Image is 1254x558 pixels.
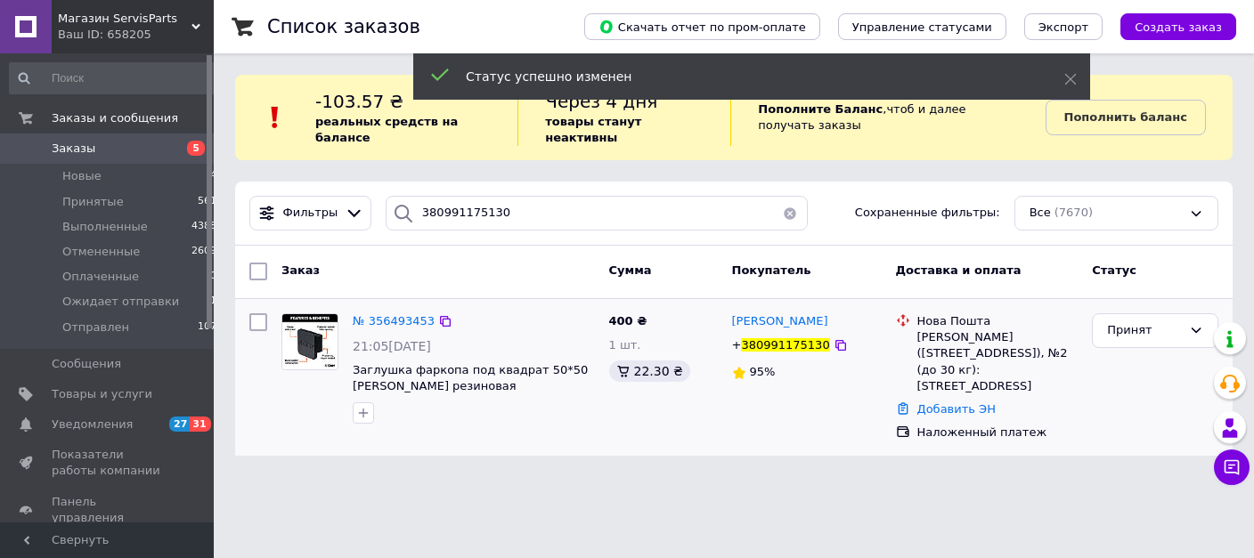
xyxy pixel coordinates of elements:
span: 27 [169,416,190,432]
span: 1 шт. [609,338,641,352]
div: Наложенный платеж [917,425,1079,441]
span: Выполненные [62,219,148,235]
span: Магазин ServisParts [58,11,191,27]
button: Скачать отчет по пром-оплате [584,13,820,40]
span: Принятые [62,194,124,210]
span: Заказ [281,263,320,277]
span: 95% [750,365,776,378]
div: Статус успешно изменен [466,68,1020,85]
span: Статус [1092,263,1136,277]
span: Заказы [52,141,95,157]
span: (7670) [1054,206,1093,219]
span: Показатели работы компании [52,447,165,479]
span: 21:05[DATE] [353,339,431,353]
span: Оплаченные [62,269,139,285]
h1: Список заказов [267,16,420,37]
a: Пополнить баланс [1046,100,1206,135]
a: Заглушка фаркопа под квадрат 50*50 [PERSON_NAME] резиновая [353,363,588,393]
input: Поиск по номеру заказа, ФИО покупателя, номеру телефона, Email, номеру накладной [386,196,809,230]
b: товары станут неактивны [545,115,641,144]
div: , чтоб и далее получать заказы [730,89,1045,146]
span: 2609 [191,244,216,260]
img: Фото товару [282,314,338,369]
span: Фильтры [283,205,338,222]
span: Уведомления [52,416,133,433]
span: 4 [210,168,216,184]
span: 1 [210,294,216,310]
span: 107 [198,319,216,336]
span: 400 ₴ [609,314,647,328]
span: Скачать отчет по пром-оплате [598,19,806,35]
input: Поиск [9,62,218,94]
span: + [732,338,742,352]
span: Все [1030,205,1051,222]
button: Чат с покупателем [1214,449,1250,485]
a: Добавить ЭН [917,402,996,416]
span: Создать заказ [1135,20,1222,34]
div: Принят [1107,321,1182,340]
span: Ожидает отправки [62,294,179,310]
div: Нова Пошта [917,313,1079,329]
b: Пополнить баланс [1064,110,1187,124]
span: 4388 [191,219,216,235]
div: [PERSON_NAME] ([STREET_ADDRESS]), №2 (до 30 кг): [STREET_ADDRESS] [917,329,1079,394]
span: Товары и услуги [52,386,152,402]
button: Управление статусами [838,13,1006,40]
span: Заказы и сообщения [52,110,178,126]
button: Экспорт [1024,13,1103,40]
b: реальных средств на балансе [315,115,458,144]
span: Сумма [609,263,652,277]
span: Покупатель [732,263,811,277]
span: Доставка и оплата [896,263,1022,277]
span: Новые [62,168,102,184]
span: Отмененные [62,244,140,260]
div: 22.30 ₴ [609,360,690,382]
span: Сохраненные фильтры: [855,205,1000,222]
button: Очистить [772,196,808,230]
span: +380991175130 [732,338,830,352]
span: 561 [198,194,216,210]
a: Фото товару [281,313,338,370]
span: Отправлен [62,319,129,336]
span: 0 [210,269,216,285]
span: 380991175130 [741,338,829,352]
span: -103.57 ₴ [315,91,403,112]
span: Панель управления [52,494,165,526]
b: Пополните Баланс [758,102,883,116]
div: Ваш ID: 658205 [58,27,214,43]
span: 31 [190,416,210,432]
span: Управление статусами [852,20,992,34]
span: Экспорт [1038,20,1088,34]
span: [PERSON_NAME] [732,314,828,328]
span: 5 [187,141,205,156]
a: Создать заказ [1103,20,1236,33]
a: [PERSON_NAME] [732,313,828,330]
a: № 356493453 [353,314,435,328]
img: :exclamation: [262,104,289,131]
button: Создать заказ [1120,13,1236,40]
span: Сообщения [52,356,121,372]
